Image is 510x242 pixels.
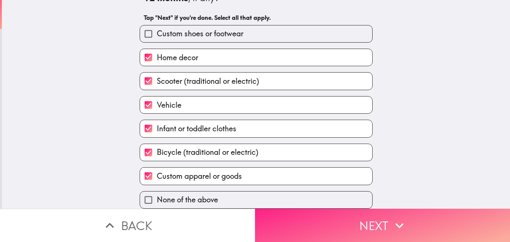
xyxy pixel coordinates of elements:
button: Next [255,209,510,242]
button: Custom apparel or goods [140,168,372,184]
button: Custom shoes or footwear [140,25,372,42]
span: Custom shoes or footwear [157,28,243,39]
span: Home decor [157,52,198,63]
button: Infant or toddler clothes [140,120,372,137]
button: Bicycle (traditional or electric) [140,144,372,161]
h6: Tap "Next" if you're done. Select all that apply. [144,13,368,22]
button: Vehicle [140,97,372,113]
span: Vehicle [157,100,181,110]
span: Bicycle (traditional or electric) [157,147,258,157]
span: Custom apparel or goods [157,171,242,181]
button: Home decor [140,49,372,66]
span: Scooter (traditional or electric) [157,76,259,86]
span: Infant or toddler clothes [157,123,236,134]
button: Scooter (traditional or electric) [140,73,372,89]
span: None of the above [157,194,218,205]
button: None of the above [140,192,372,208]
